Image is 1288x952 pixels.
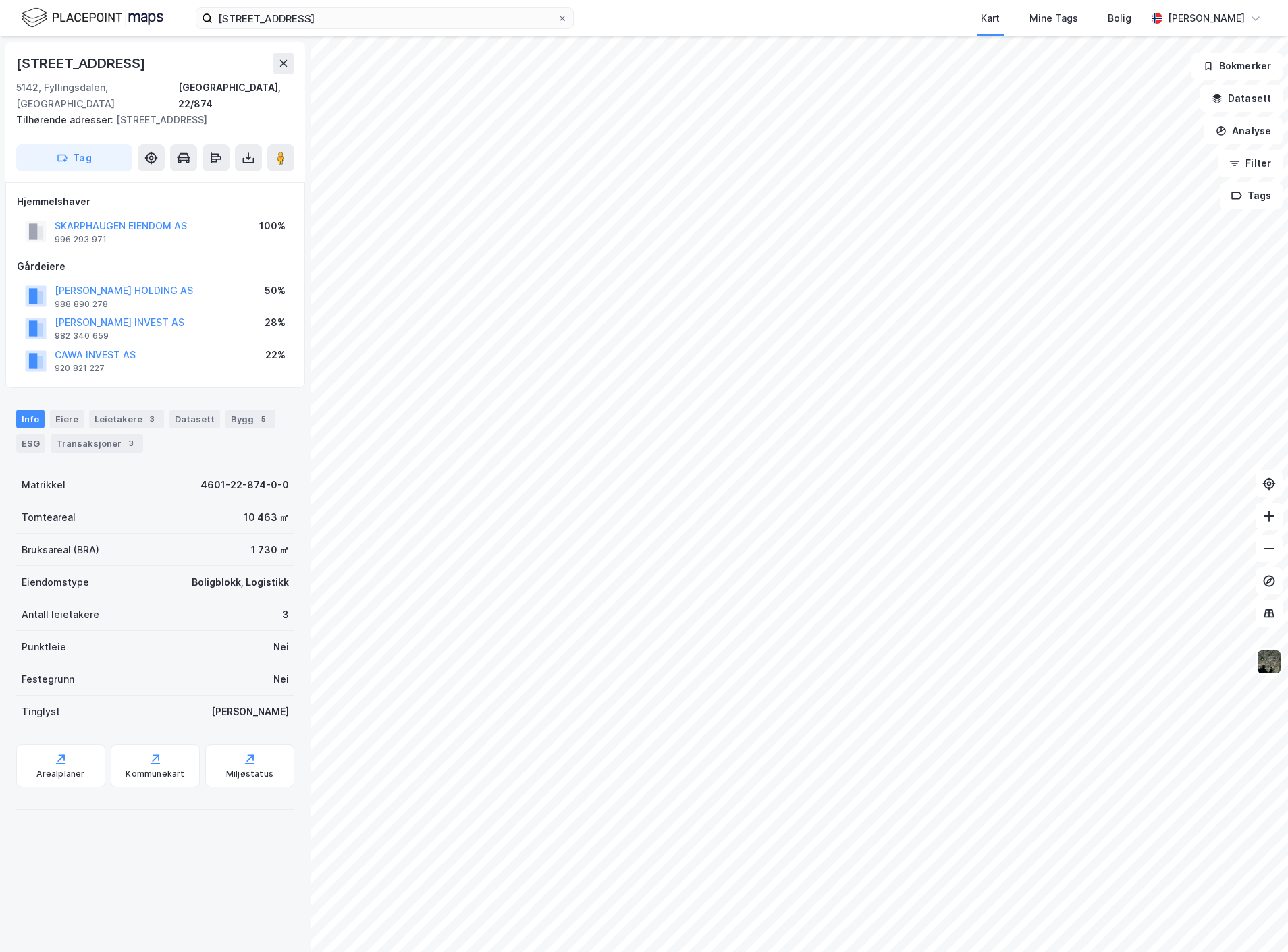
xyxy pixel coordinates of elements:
div: 920 821 227 [55,363,105,374]
div: Nei [273,671,289,688]
div: 3 [145,412,159,426]
input: Søk på adresse, matrikkel, gårdeiere, leietakere eller personer [213,8,557,28]
div: Tomteareal [22,509,76,526]
button: Analyse [1204,117,1283,144]
span: Tilhørende adresser: [16,114,116,125]
div: 10 463 ㎡ [244,509,289,526]
div: Eiendomstype [22,574,89,590]
div: 50% [265,283,286,299]
div: Kontrollprogram for chat [1220,887,1288,952]
div: Bruksareal (BRA) [22,542,99,558]
button: Filter [1218,150,1283,177]
div: Tinglyst [22,704,60,720]
div: 5142, Fyllingsdalen, [GEOGRAPHIC_DATA] [16,80,178,112]
div: 4601-22-874-0-0 [200,477,289,493]
div: Bygg [225,410,275,428]
div: 996 293 971 [55,234,107,245]
button: Tags [1220,182,1283,209]
div: Info [16,410,45,428]
img: logo.f888ab2527a4732fd821a326f86c7f29.svg [22,6,163,30]
div: 28% [265,314,286,331]
img: 9k= [1256,649,1282,675]
div: 982 340 659 [55,331,109,341]
div: 1 730 ㎡ [251,542,289,558]
button: Tag [16,144,132,171]
div: [PERSON_NAME] [1168,10,1245,26]
div: 100% [259,218,286,234]
div: Hjemmelshaver [17,194,294,210]
div: Arealplaner [36,768,84,779]
div: [STREET_ADDRESS] [16,53,149,74]
div: Kommunekart [126,768,184,779]
div: 22% [265,347,286,363]
div: Bolig [1108,10,1131,26]
div: 988 890 278 [55,299,108,310]
div: Gårdeiere [17,258,294,275]
div: [STREET_ADDRESS] [16,112,284,128]
div: [PERSON_NAME] [211,704,289,720]
iframe: Chat Widget [1220,887,1288,952]
div: Kart [981,10,1000,26]
button: Datasett [1200,85,1283,112]
div: Mine Tags [1029,10,1078,26]
div: Datasett [169,410,220,428]
div: [GEOGRAPHIC_DATA], 22/874 [178,80,295,112]
div: 3 [124,437,138,450]
div: 5 [257,412,270,426]
div: ESG [16,434,45,453]
div: Punktleie [22,639,66,655]
div: Miljøstatus [226,768,273,779]
div: Nei [273,639,289,655]
div: Boligblokk, Logistikk [192,574,289,590]
div: 3 [282,607,289,623]
div: Matrikkel [22,477,65,493]
div: Transaksjoner [51,434,143,453]
div: Eiere [50,410,84,428]
div: Festegrunn [22,671,74,688]
div: Leietakere [89,410,164,428]
button: Bokmerker [1191,53,1283,80]
div: Antall leietakere [22,607,99,623]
